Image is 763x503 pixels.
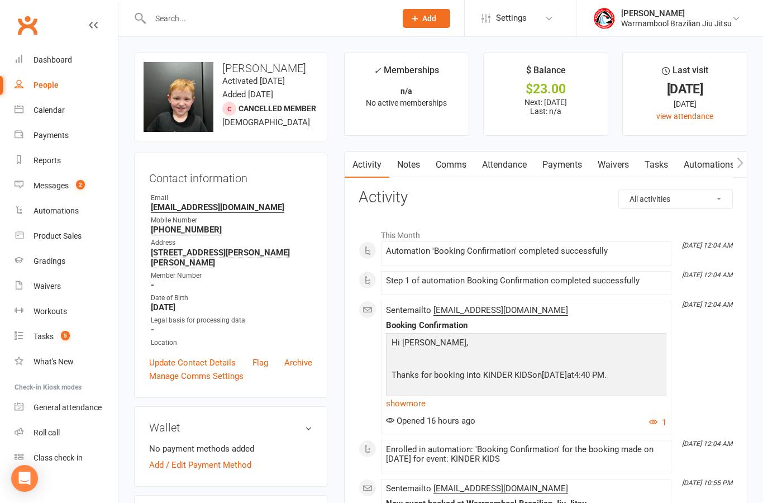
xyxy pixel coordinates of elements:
[34,231,82,240] div: Product Sales
[386,483,568,494] span: Sent email to
[151,280,312,290] strong: -
[147,11,388,26] input: Search...
[149,369,244,383] a: Manage Comms Settings
[621,18,732,29] div: Warrnambool Brazilian Jiu Jitsu
[34,357,74,366] div: What's New
[15,123,118,148] a: Payments
[15,173,118,198] a: Messages 2
[284,356,312,369] a: Archive
[621,8,732,18] div: [PERSON_NAME]
[151,293,312,303] div: Date of Birth
[34,131,69,140] div: Payments
[13,11,41,39] a: Clubworx
[535,152,590,178] a: Payments
[76,180,85,189] span: 2
[633,83,737,95] div: [DATE]
[34,332,54,341] div: Tasks
[239,104,316,113] span: Cancelled member
[149,458,251,472] a: Add / Edit Payment Method
[386,246,666,256] div: Automation 'Booking Confirmation' completed successfully
[252,356,268,369] a: Flag
[386,305,568,316] span: Sent email to
[34,428,60,437] div: Roll call
[649,416,666,429] button: 1
[151,302,312,312] strong: [DATE]
[15,73,118,98] a: People
[682,479,732,487] i: [DATE] 10:55 PM
[656,112,713,121] a: view attendance
[682,301,732,309] i: [DATE] 12:04 AM
[474,152,535,178] a: Attendance
[359,189,733,206] h3: Activity
[15,249,118,274] a: Gradings
[151,215,312,226] div: Mobile Number
[151,238,312,248] div: Address
[34,453,83,462] div: Class check-in
[34,55,72,64] div: Dashboard
[428,152,474,178] a: Comms
[61,331,70,340] span: 5
[15,198,118,224] a: Automations
[386,276,666,286] div: Step 1 of automation Booking Confirmation completed successfully
[422,14,436,23] span: Add
[34,403,102,412] div: General attendance
[389,336,664,352] p: Hi [PERSON_NAME]
[15,224,118,249] a: Product Sales
[151,338,312,348] div: Location
[633,98,737,110] div: [DATE]
[567,370,574,380] span: at
[151,315,312,326] div: Legal basis for processing data
[682,440,732,448] i: [DATE] 12:04 AM
[386,445,666,464] div: Enrolled in automation: 'Booking Confirmation' for the booking made on [DATE] for event: KINDER KIDS
[222,89,273,99] time: Added [DATE]
[466,338,468,348] span: ,
[526,63,566,83] div: $ Balance
[604,370,607,380] span: .
[637,152,676,178] a: Tasks
[34,257,65,265] div: Gradings
[149,421,312,434] h3: Wallet
[496,6,527,31] span: Settings
[15,349,118,374] a: What's New
[11,465,38,492] div: Open Intercom Messenger
[15,274,118,299] a: Waivers
[222,76,285,86] time: Activated [DATE]
[151,325,312,335] strong: -
[374,65,381,76] i: ✓
[366,98,447,107] span: No active memberships
[403,9,450,28] button: Add
[590,152,637,178] a: Waivers
[386,416,475,426] span: Opened 16 hours ago
[676,152,742,178] a: Automations
[151,193,312,203] div: Email
[15,48,118,73] a: Dashboard
[34,282,61,291] div: Waivers
[222,117,310,127] span: [DEMOGRAPHIC_DATA]
[15,420,118,445] a: Roll call
[374,63,439,84] div: Memberships
[15,445,118,471] a: Class kiosk mode
[144,62,213,132] img: image1759815643.png
[389,152,428,178] a: Notes
[593,7,616,30] img: thumb_image1681298037.png
[532,370,542,380] span: on
[149,168,312,184] h3: Contact information
[494,98,598,116] p: Next: [DATE] Last: n/a
[34,181,69,190] div: Messages
[662,63,708,83] div: Last visit
[386,396,666,411] a: show more
[345,152,389,178] a: Activity
[34,156,61,165] div: Reports
[682,241,732,249] i: [DATE] 12:04 AM
[15,299,118,324] a: Workouts
[15,395,118,420] a: General attendance kiosk mode
[151,271,312,281] div: Member Number
[149,442,312,455] li: No payment methods added
[34,206,79,215] div: Automations
[34,307,67,316] div: Workouts
[34,80,59,89] div: People
[389,368,664,385] p: Thanks for booking into KINDER KIDS [DATE] 4:40 PM
[15,324,118,349] a: Tasks 5
[682,271,732,279] i: [DATE] 12:04 AM
[15,98,118,123] a: Calendar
